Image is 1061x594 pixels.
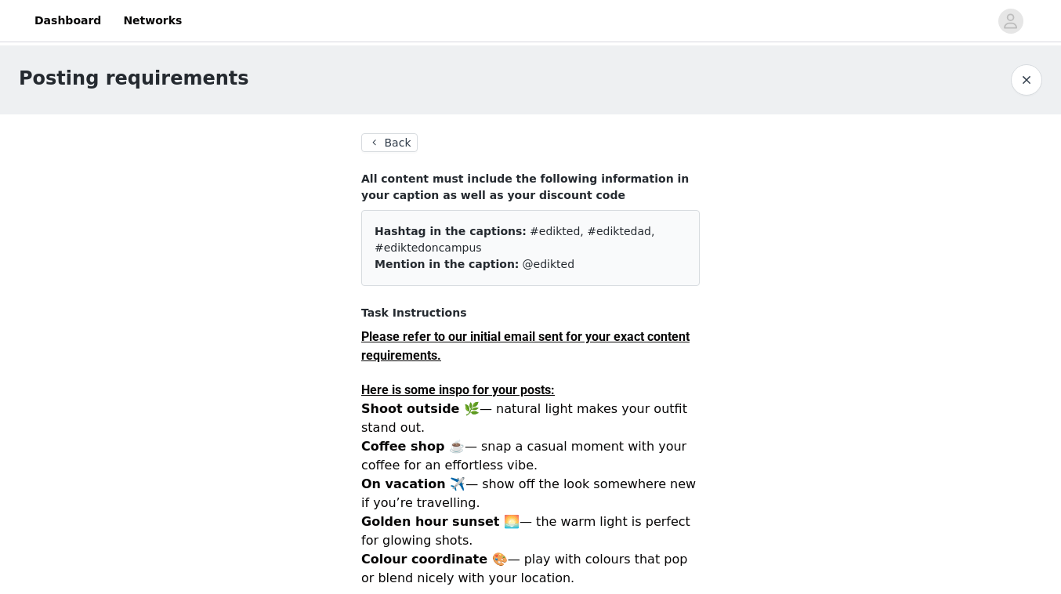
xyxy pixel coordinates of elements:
span: @edikted [523,258,575,270]
div: avatar [1003,9,1018,34]
span: — show off the look somewhere new if you’re travelling. [361,476,696,510]
span: — natural light makes your outfit stand out. [361,401,687,435]
strong: Here is some inspo for your posts: [361,382,555,397]
h4: Task Instructions [361,305,700,321]
span: — the warm light is perfect for glowing shots. [361,514,690,548]
span: Hashtag in the captions: [375,225,527,237]
span: — play with colours that pop or blend nicely with your location. [361,552,687,585]
strong: Colour coordinate 🎨 [361,552,508,567]
h4: All content must include the following information in your caption as well as your discount code [361,171,700,204]
span: Mention in the caption: [375,258,519,270]
strong: Shoot outside 🌿 [361,401,480,416]
strong: Please refer to our initial email sent for your exact content requirements. [361,329,690,363]
h1: Posting requirements [19,64,249,92]
span: — snap a casual moment with your coffee for an effortless vibe. [361,439,686,473]
a: Networks [114,3,191,38]
strong: Coffee shop ☕️ [361,439,465,454]
button: Back [361,133,418,152]
strong: On vacation ✈️ [361,476,465,491]
a: Dashboard [25,3,110,38]
strong: Golden hour sunset 🌅 [361,514,520,529]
